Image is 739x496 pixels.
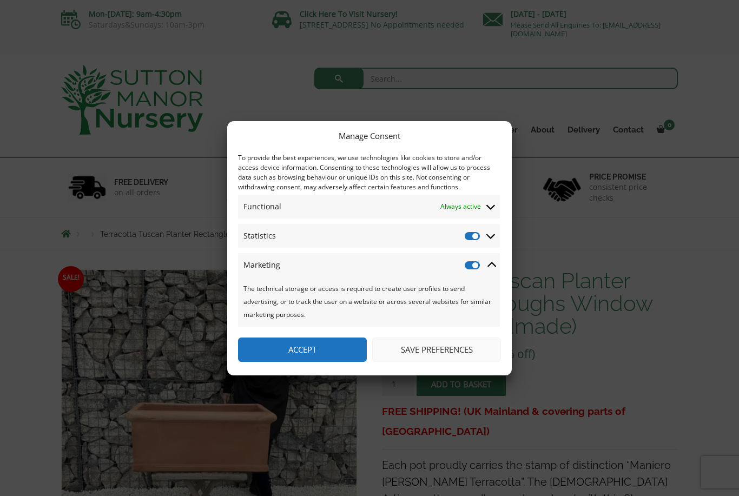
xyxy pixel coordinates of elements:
[238,195,500,219] summary: Functional Always active
[238,253,500,277] summary: Marketing
[339,129,400,142] div: Manage Consent
[372,338,501,362] button: Save preferences
[243,284,491,319] span: The technical storage or access is required to create user profiles to send advertising, or to tr...
[238,338,367,362] button: Accept
[243,229,276,242] span: Statistics
[243,259,280,272] span: Marketing
[243,200,281,213] span: Functional
[440,200,481,213] span: Always active
[238,153,500,192] div: To provide the best experiences, we use technologies like cookies to store and/or access device i...
[238,224,500,248] summary: Statistics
